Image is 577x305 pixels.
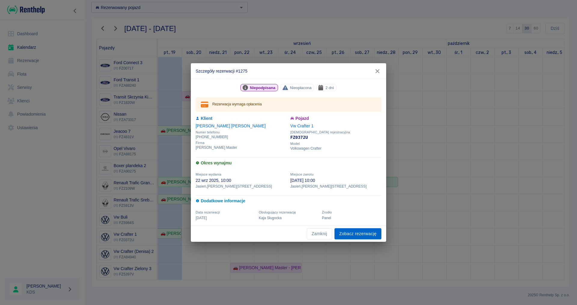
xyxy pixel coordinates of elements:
[196,141,287,145] span: Firma
[196,134,287,140] p: [PHONE_NUMBER]
[191,63,386,79] h2: Szczegóły rezerwacji #1275
[322,210,332,214] span: Żrodło
[196,123,266,128] a: [PERSON_NAME] [PERSON_NAME]
[248,85,278,91] span: Niepodpisana
[196,184,287,189] p: Jasień , [PERSON_NAME][STREET_ADDRESS]
[259,210,296,214] span: Obsługujący rezerwację
[290,134,381,141] p: FZ0372U
[322,215,381,221] p: Panel
[196,173,221,176] span: Miejsce wydania
[196,215,255,221] p: [DATE]
[290,173,313,176] span: Miejsce zwrotu
[290,146,381,151] p: Volkswagen Crafter
[290,115,381,122] h6: Pojazd
[290,123,313,128] a: Vw Crafter 1
[307,228,332,239] button: Zamknij
[196,210,220,214] span: Data rezerwacji
[196,177,287,184] p: 22 wrz 2025, 10:00
[334,228,381,239] a: Zobacz rezerwację
[290,184,381,189] p: Jasień , [PERSON_NAME][STREET_ADDRESS]
[259,215,318,221] p: Kaja Sługocka
[290,177,381,184] p: [DATE] 10:00
[196,198,381,204] h6: Dodatkowe informacje
[212,99,262,110] div: Rezerwacja wymaga opłacenia
[288,85,314,91] span: Nieopłacona
[196,160,381,166] h6: Okres wynajmu
[290,130,381,134] span: [DEMOGRAPHIC_DATA] rejestracyjna
[196,115,287,122] h6: Klient
[196,145,287,150] p: [PERSON_NAME] Master
[196,130,287,134] span: Numer telefonu
[290,142,381,146] span: Model
[323,85,336,91] span: 2 dni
